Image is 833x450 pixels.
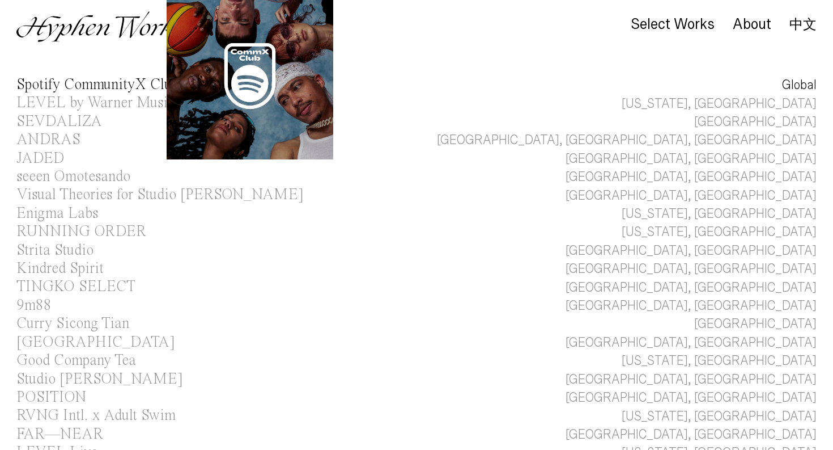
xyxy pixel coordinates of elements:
div: Select Works [631,16,715,32]
div: [US_STATE], [GEOGRAPHIC_DATA] [622,223,817,241]
div: [US_STATE], [GEOGRAPHIC_DATA] [622,407,817,426]
div: LEVEL by Warner Music Group [16,95,217,111]
div: [GEOGRAPHIC_DATA], [GEOGRAPHIC_DATA], [GEOGRAPHIC_DATA] [437,131,817,149]
div: About [733,16,771,32]
div: [GEOGRAPHIC_DATA], [GEOGRAPHIC_DATA] [566,371,817,389]
div: [GEOGRAPHIC_DATA] [694,315,817,333]
div: Good Company Tea [16,353,136,368]
a: About [733,19,771,31]
div: [US_STATE], [GEOGRAPHIC_DATA] [622,95,817,113]
div: [GEOGRAPHIC_DATA], [GEOGRAPHIC_DATA] [566,426,817,444]
div: [GEOGRAPHIC_DATA], [GEOGRAPHIC_DATA] [566,150,817,168]
div: Visual Theories for Studio [PERSON_NAME] [16,187,304,203]
div: JADED [16,151,65,166]
div: RVNG Intl. x Adult Swim [16,408,176,423]
div: [GEOGRAPHIC_DATA] [694,113,817,131]
div: Studio [PERSON_NAME] [16,372,183,387]
div: Global [782,76,817,94]
div: Spotify CommunityX Clubs [16,77,184,92]
div: Curry Sicong Tian [16,316,129,331]
div: Enigma Labs [16,206,98,221]
div: [GEOGRAPHIC_DATA], [GEOGRAPHIC_DATA] [566,242,817,260]
div: TINGKO SELECT [16,279,135,295]
div: POSITION [16,390,86,405]
div: [GEOGRAPHIC_DATA], [GEOGRAPHIC_DATA] [566,389,817,407]
div: [GEOGRAPHIC_DATA], [GEOGRAPHIC_DATA] [566,334,817,352]
div: ANDRAS [16,132,80,148]
a: Select Works [631,19,715,31]
img: Hyphen Works [16,11,184,42]
div: Strita Studio [16,243,93,258]
a: 中文 [789,18,817,31]
div: RUNNING ORDER [16,224,146,239]
div: [GEOGRAPHIC_DATA], [GEOGRAPHIC_DATA] [566,279,817,297]
div: seeen Omotesando [16,169,130,184]
div: Kindred Spirit [16,261,104,276]
div: [GEOGRAPHIC_DATA], [GEOGRAPHIC_DATA] [566,168,817,186]
div: SEVDALIZA [16,114,102,129]
div: [GEOGRAPHIC_DATA], [GEOGRAPHIC_DATA] [566,187,817,205]
div: FAR—NEAR [16,427,103,442]
div: [GEOGRAPHIC_DATA], [GEOGRAPHIC_DATA] [566,260,817,278]
div: [US_STATE], [GEOGRAPHIC_DATA] [622,205,817,223]
div: 9m88 [16,298,52,313]
div: [US_STATE], [GEOGRAPHIC_DATA] [622,352,817,370]
div: [GEOGRAPHIC_DATA], [GEOGRAPHIC_DATA] [566,297,817,315]
div: [GEOGRAPHIC_DATA] [16,335,175,350]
